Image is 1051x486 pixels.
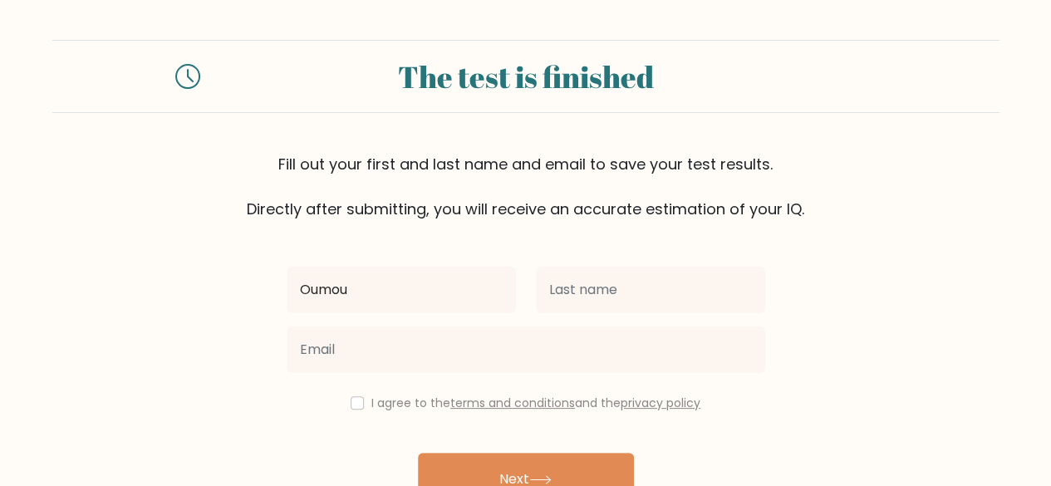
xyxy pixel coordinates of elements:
div: Fill out your first and last name and email to save your test results. Directly after submitting,... [52,153,999,220]
input: First name [287,267,516,313]
input: Last name [536,267,765,313]
a: terms and conditions [450,395,575,411]
a: privacy policy [621,395,700,411]
div: The test is finished [220,54,832,99]
label: I agree to the and the [371,395,700,411]
input: Email [287,326,765,373]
